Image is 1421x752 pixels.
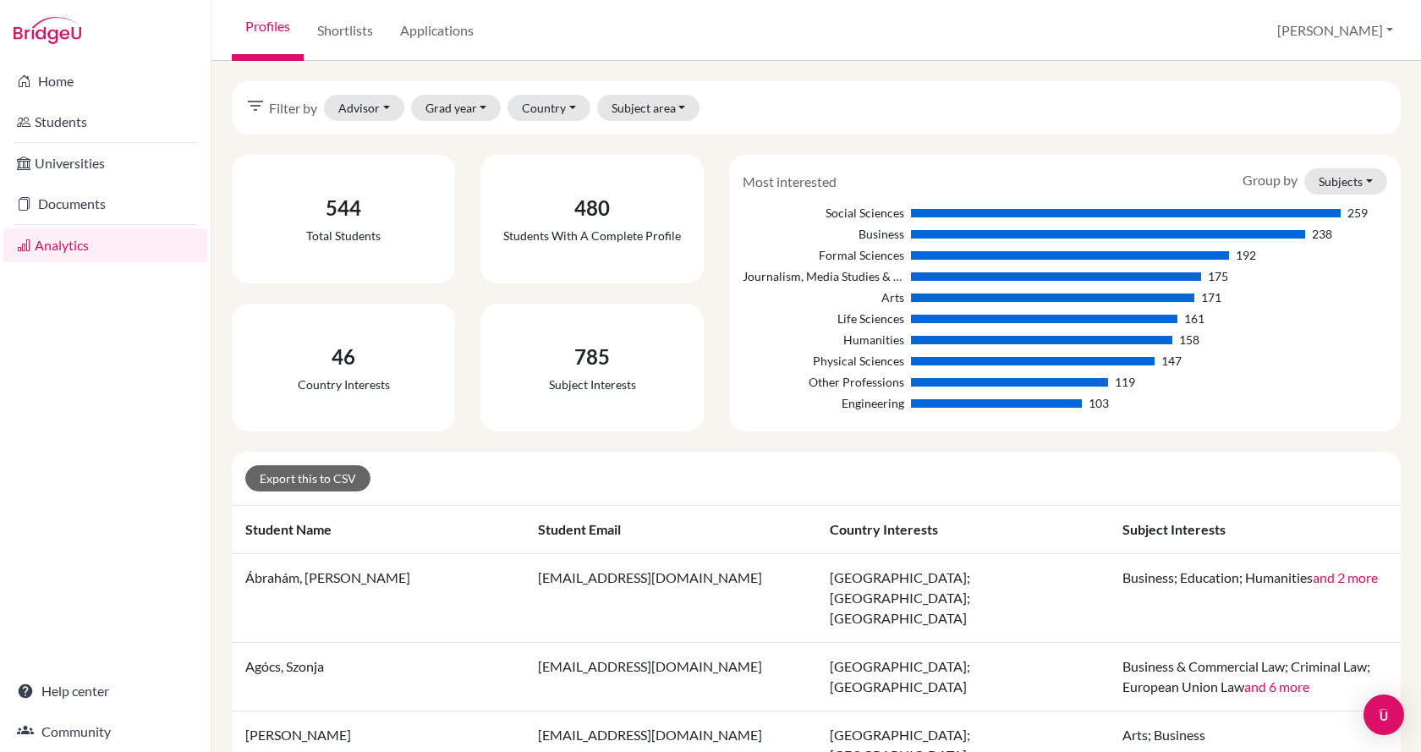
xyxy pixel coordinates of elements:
[524,554,817,643] td: [EMAIL_ADDRESS][DOMAIN_NAME]
[743,394,903,412] div: Engineering
[743,246,903,264] div: Formal Sciences
[1270,14,1401,47] button: [PERSON_NAME]
[1184,310,1204,327] div: 161
[306,193,381,223] div: 544
[298,342,390,372] div: 46
[1304,168,1387,195] button: Subjects
[411,95,502,121] button: Grad year
[1312,225,1332,243] div: 238
[743,373,903,391] div: Other Professions
[1089,394,1109,412] div: 103
[730,172,849,192] div: Most interested
[3,228,207,262] a: Analytics
[245,96,266,116] i: filter_list
[743,352,903,370] div: Physical Sciences
[1115,373,1135,391] div: 119
[245,465,370,491] a: Export this to CSV
[743,267,903,285] div: Journalism, Media Studies & Communication
[743,331,903,349] div: Humanities
[743,310,903,327] div: Life Sciences
[232,643,524,711] td: Agócs, Szonja
[1230,168,1400,195] div: Group by
[549,376,636,393] div: Subject interests
[298,376,390,393] div: Country interests
[503,227,681,244] div: Students with a complete profile
[816,506,1109,554] th: Country interests
[507,95,590,121] button: Country
[743,288,903,306] div: Arts
[1109,506,1402,554] th: Subject interests
[232,554,524,643] td: Ábrahám, [PERSON_NAME]
[1313,568,1378,588] button: and 2 more
[324,95,404,121] button: Advisor
[597,95,700,121] button: Subject area
[3,187,207,221] a: Documents
[3,674,207,708] a: Help center
[1236,246,1256,264] div: 192
[1179,331,1199,349] div: 158
[14,17,81,44] img: Bridge-U
[3,146,207,180] a: Universities
[3,715,207,749] a: Community
[1109,643,1402,711] td: Business & Commercial Law; Criminal Law; European Union Law
[549,342,636,372] div: 785
[3,64,207,98] a: Home
[1208,267,1228,285] div: 175
[1109,554,1402,643] td: Business; Education; Humanities
[816,554,1109,643] td: [GEOGRAPHIC_DATA]; [GEOGRAPHIC_DATA]; [GEOGRAPHIC_DATA]
[3,105,207,139] a: Students
[1201,288,1221,306] div: 171
[1244,677,1309,697] button: and 6 more
[306,227,381,244] div: Total students
[1363,694,1404,735] div: Open Intercom Messenger
[269,98,317,118] span: Filter by
[232,506,524,554] th: Student name
[524,506,817,554] th: Student email
[1161,352,1182,370] div: 147
[1347,204,1368,222] div: 259
[524,643,817,711] td: [EMAIL_ADDRESS][DOMAIN_NAME]
[816,643,1109,711] td: [GEOGRAPHIC_DATA]; [GEOGRAPHIC_DATA]
[503,193,681,223] div: 480
[743,204,903,222] div: Social Sciences
[743,225,903,243] div: Business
